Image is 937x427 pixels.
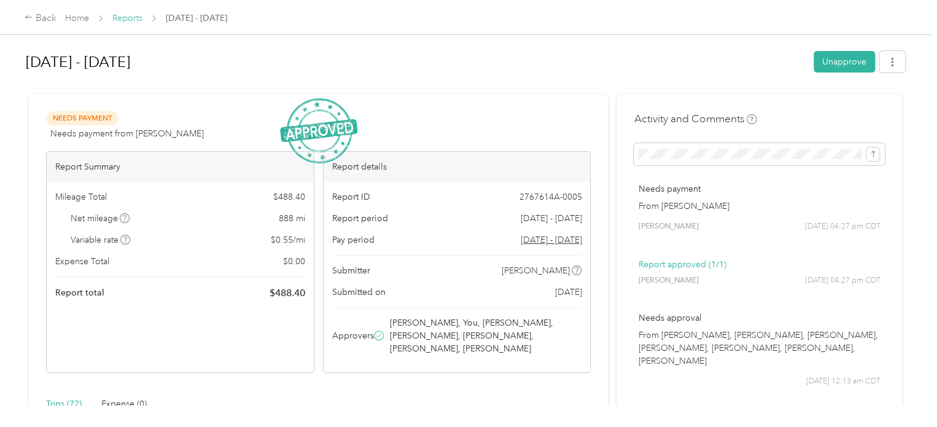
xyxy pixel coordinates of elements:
span: Submitted on [332,286,386,299]
span: Report period [332,212,388,225]
p: Report approved (1/1) [638,258,881,271]
div: Expense (0) [101,398,147,411]
span: Variable rate [71,233,131,246]
span: [DATE] - [DATE] [520,212,581,225]
span: $ 0.00 [283,255,305,268]
a: Home [65,13,89,23]
div: Report Summary [47,152,314,182]
span: [PERSON_NAME], You, [PERSON_NAME], [PERSON_NAME], [PERSON_NAME], [PERSON_NAME], [PERSON_NAME] [390,316,580,355]
img: ApprovedStamp [280,98,357,164]
span: [DATE] [554,286,581,299]
div: Back [25,11,56,26]
span: Expense Total [55,255,109,268]
p: From [PERSON_NAME], [PERSON_NAME], [PERSON_NAME], [PERSON_NAME], [PERSON_NAME], [PERSON_NAME], [P... [638,329,881,367]
a: Reports [112,13,142,23]
span: Mileage Total [55,190,107,203]
p: From [PERSON_NAME] [638,200,881,213]
span: Approvers [332,329,374,342]
h1: Aug 17 - 30, 2025 [26,47,805,77]
span: [DATE] 04:27 pm CDT [805,221,881,232]
iframe: Everlance-gr Chat Button Frame [868,358,937,427]
span: [PERSON_NAME] [638,275,698,286]
span: Report ID [332,190,370,203]
div: Report details [324,152,591,182]
span: Needs payment from [PERSON_NAME] [50,127,204,140]
span: $ 488.40 [273,190,305,203]
p: Needs payment [638,182,881,195]
h4: Activity and Comments [634,111,756,127]
span: [PERSON_NAME] [638,221,698,232]
span: 2767614A-0005 [519,190,581,203]
span: $ 0.55 / mi [271,233,305,246]
p: Needs approval [638,311,881,324]
span: Report total [55,286,104,299]
span: 888 mi [279,212,305,225]
span: [DATE] 12:13 am CDT [806,376,881,387]
span: Net mileage [71,212,130,225]
button: Unapprove [814,51,875,72]
span: Go to pay period [520,233,581,246]
span: Submitter [332,264,370,277]
span: [DATE] - [DATE] [166,12,227,25]
div: Trips (72) [46,398,82,411]
span: Needs Payment [46,111,119,125]
span: $ 488.40 [270,286,305,300]
span: [PERSON_NAME] [502,264,570,277]
span: [DATE] 04:27 pm CDT [805,275,881,286]
span: Pay period [332,233,375,246]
